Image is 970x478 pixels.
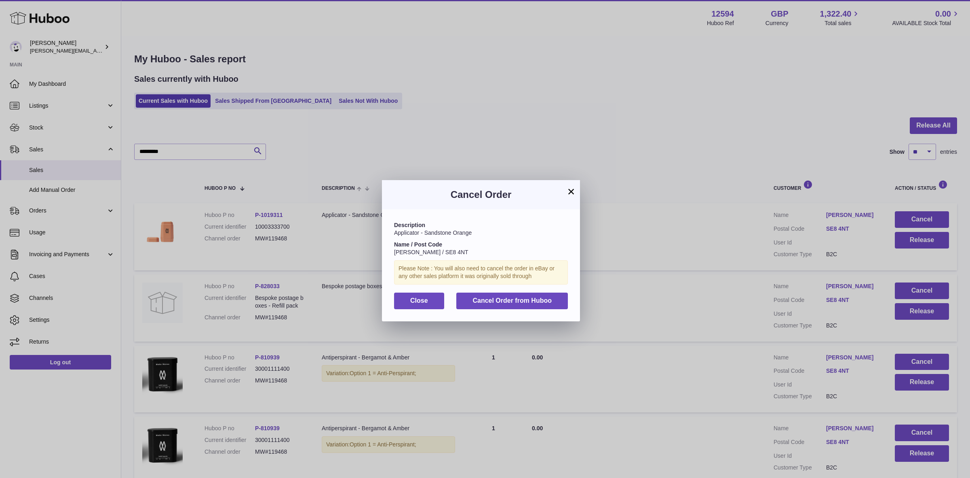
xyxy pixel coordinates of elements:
[394,260,568,285] div: Please Note : You will also need to cancel the order in eBay or any other sales platform it was o...
[394,249,468,255] span: [PERSON_NAME] / SE8 4NT
[410,297,428,304] span: Close
[456,293,568,309] button: Cancel Order from Huboo
[566,187,576,196] button: ×
[394,241,442,248] strong: Name / Post Code
[472,297,552,304] span: Cancel Order from Huboo
[394,293,444,309] button: Close
[394,222,425,228] strong: Description
[394,188,568,201] h3: Cancel Order
[394,229,472,236] span: Applicator - Sandstone Orange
